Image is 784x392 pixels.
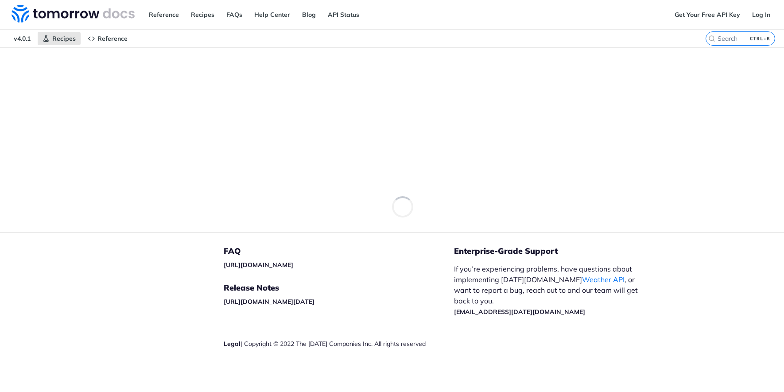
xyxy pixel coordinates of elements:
[224,261,293,269] a: [URL][DOMAIN_NAME]
[582,275,625,284] a: Weather API
[9,32,35,45] span: v4.0.1
[224,298,314,306] a: [URL][DOMAIN_NAME][DATE]
[747,8,775,21] a: Log In
[249,8,295,21] a: Help Center
[97,35,128,43] span: Reference
[748,34,772,43] kbd: CTRL-K
[83,32,132,45] a: Reference
[454,264,647,317] p: If you’re experiencing problems, have questions about implementing [DATE][DOMAIN_NAME] , or want ...
[224,246,454,256] h5: FAQ
[454,246,661,256] h5: Enterprise-Grade Support
[144,8,184,21] a: Reference
[297,8,321,21] a: Blog
[52,35,76,43] span: Recipes
[224,340,241,348] a: Legal
[323,8,364,21] a: API Status
[670,8,745,21] a: Get Your Free API Key
[186,8,219,21] a: Recipes
[454,308,585,316] a: [EMAIL_ADDRESS][DATE][DOMAIN_NAME]
[38,32,81,45] a: Recipes
[708,35,715,42] svg: Search
[224,283,454,293] h5: Release Notes
[12,5,135,23] img: Tomorrow.io Weather API Docs
[221,8,247,21] a: FAQs
[224,339,454,348] div: | Copyright © 2022 The [DATE] Companies Inc. All rights reserved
